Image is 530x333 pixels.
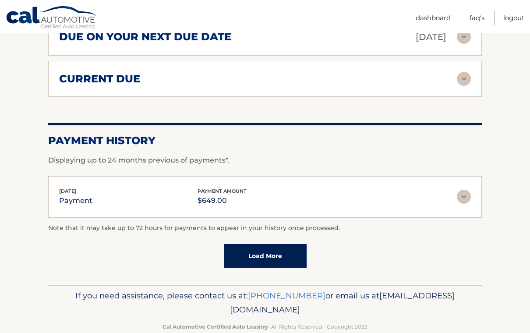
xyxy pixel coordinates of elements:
h2: current due [59,72,140,85]
p: payment [59,195,92,207]
p: - All Rights Reserved - Copyright 2025 [54,322,476,331]
a: Cal Automotive [6,6,98,31]
p: [DATE] [416,29,446,45]
a: Load More [224,244,307,268]
img: accordion-rest.svg [457,190,471,204]
img: accordion-rest.svg [457,72,471,86]
p: Displaying up to 24 months previous of payments*. [48,155,482,166]
p: $649.00 [198,195,247,207]
a: FAQ's [470,11,484,25]
a: [PHONE_NUMBER] [248,290,325,301]
p: Note that it may take up to 72 hours for payments to appear in your history once processed. [48,223,482,234]
img: accordion-rest.svg [457,30,471,44]
h2: Payment History [48,134,482,147]
h2: due on your next due date [59,30,231,43]
a: Logout [503,11,524,25]
a: Dashboard [416,11,451,25]
p: If you need assistance, please contact us at: or email us at [54,289,476,317]
span: [EMAIL_ADDRESS][DOMAIN_NAME] [230,290,455,315]
span: payment amount [198,188,247,194]
span: [DATE] [59,188,76,194]
strong: Cal Automotive Certified Auto Leasing [163,323,268,330]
